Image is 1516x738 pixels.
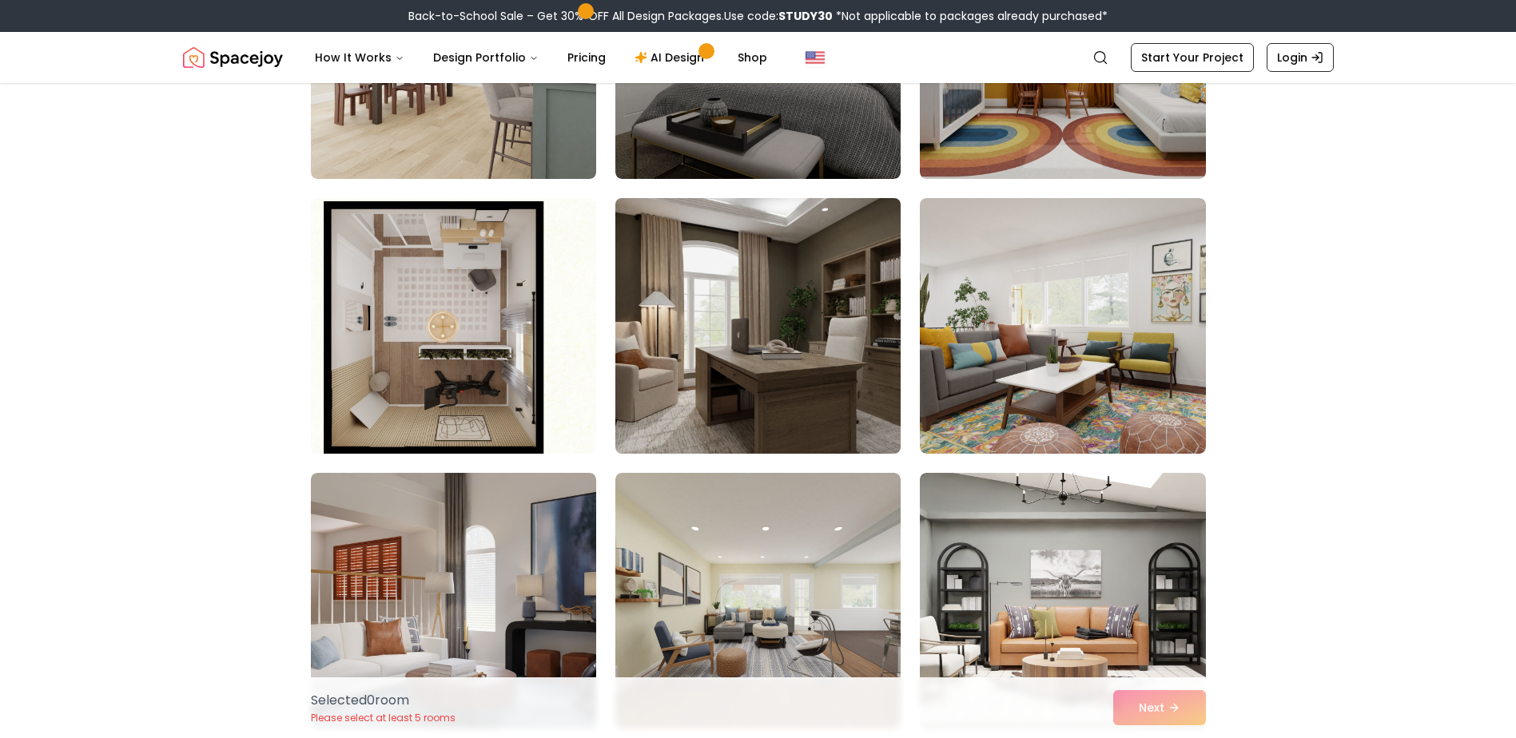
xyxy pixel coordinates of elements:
[778,8,833,24] b: STUDY30
[806,48,825,67] img: United States
[1131,43,1254,72] a: Start Your Project
[833,8,1108,24] span: *Not applicable to packages already purchased*
[920,473,1205,728] img: Room room-18
[408,8,1108,24] div: Back-to-School Sale – Get 30% OFF All Design Packages.
[302,42,780,73] nav: Main
[420,42,551,73] button: Design Portfolio
[311,198,596,454] img: Room room-13
[622,42,722,73] a: AI Design
[724,8,833,24] span: Use code:
[311,473,596,728] img: Room room-16
[725,42,780,73] a: Shop
[920,198,1205,454] img: Room room-15
[183,42,283,73] img: Spacejoy Logo
[311,712,456,724] p: Please select at least 5 rooms
[555,42,619,73] a: Pricing
[183,32,1334,83] nav: Global
[615,473,901,728] img: Room room-17
[183,42,283,73] a: Spacejoy
[608,192,908,460] img: Room room-14
[302,42,417,73] button: How It Works
[1267,43,1334,72] a: Login
[311,691,456,710] p: Selected 0 room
